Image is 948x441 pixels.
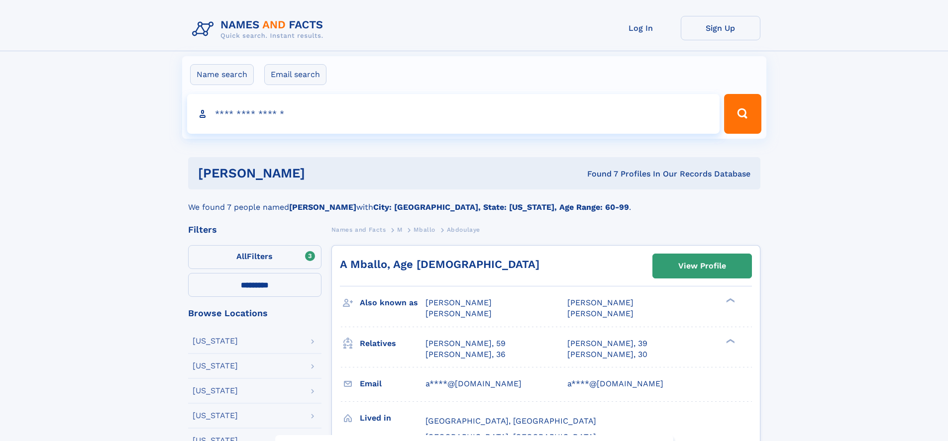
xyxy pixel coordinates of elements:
[188,225,321,234] div: Filters
[264,64,326,85] label: Email search
[425,309,492,318] span: [PERSON_NAME]
[198,167,446,179] h1: [PERSON_NAME]
[678,255,726,277] div: View Profile
[567,349,647,360] a: [PERSON_NAME], 30
[190,64,254,85] label: Name search
[414,226,435,233] span: Mballo
[724,338,736,344] div: ❯
[193,362,238,370] div: [US_STATE]
[653,254,751,278] a: View Profile
[373,202,629,212] b: City: [GEOGRAPHIC_DATA], State: [US_STATE], Age Range: 60-99
[188,245,321,269] label: Filters
[425,349,506,360] a: [PERSON_NAME], 36
[193,337,238,345] div: [US_STATE]
[681,16,760,40] a: Sign Up
[724,94,761,134] button: Search Button
[724,297,736,304] div: ❯
[236,252,247,261] span: All
[425,338,506,349] a: [PERSON_NAME], 59
[193,412,238,420] div: [US_STATE]
[360,375,425,392] h3: Email
[360,410,425,427] h3: Lived in
[601,16,681,40] a: Log In
[567,309,633,318] span: [PERSON_NAME]
[425,298,492,307] span: [PERSON_NAME]
[567,338,647,349] a: [PERSON_NAME], 39
[187,94,720,134] input: search input
[397,223,403,236] a: M
[425,416,596,426] span: [GEOGRAPHIC_DATA], [GEOGRAPHIC_DATA]
[446,169,750,179] div: Found 7 Profiles In Our Records Database
[289,202,356,212] b: [PERSON_NAME]
[360,294,425,311] h3: Also known as
[188,309,321,318] div: Browse Locations
[397,226,403,233] span: M
[447,226,480,233] span: Abdoulaye
[331,223,386,236] a: Names and Facts
[188,189,760,213] div: We found 7 people named with .
[360,335,425,352] h3: Relatives
[414,223,435,236] a: Mballo
[188,16,331,43] img: Logo Names and Facts
[567,298,633,307] span: [PERSON_NAME]
[340,258,539,270] a: A Mballo, Age [DEMOGRAPHIC_DATA]
[193,387,238,395] div: [US_STATE]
